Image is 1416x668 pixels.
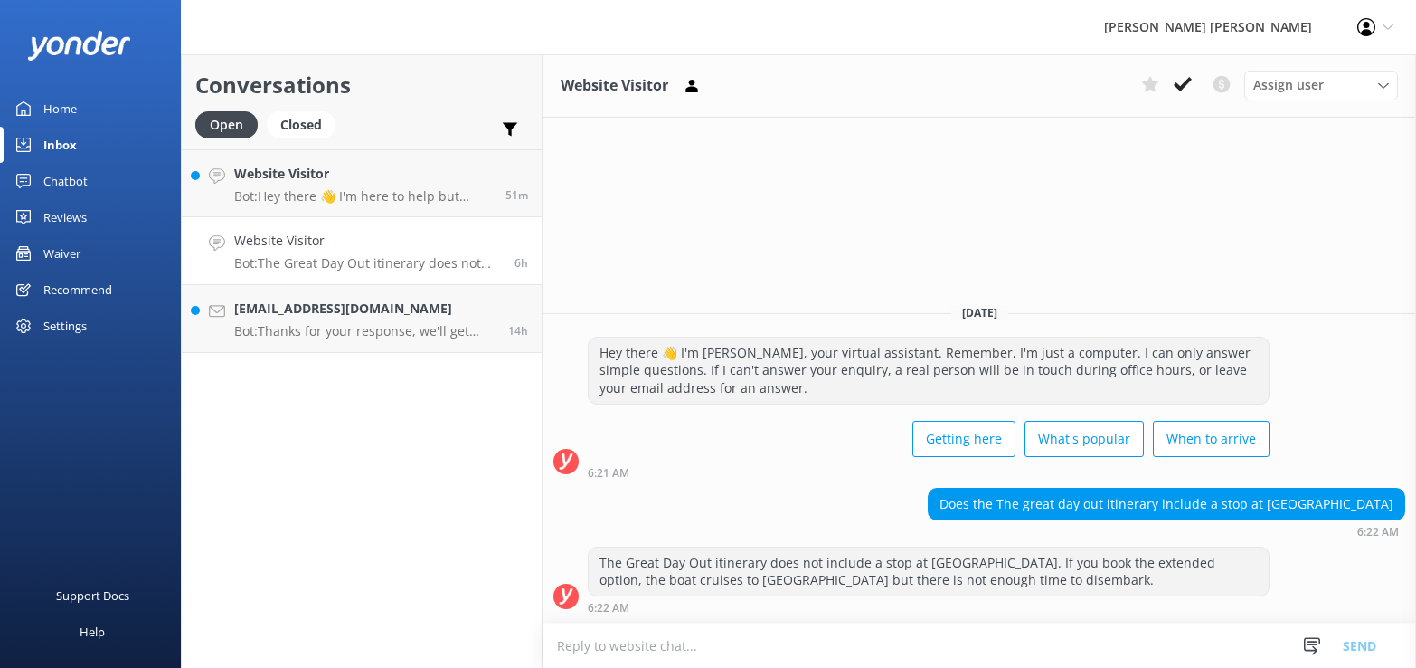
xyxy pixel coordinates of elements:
div: Hey there 👋 I'm [PERSON_NAME], your virtual assistant. Remember, I'm just a computer. I can only ... [589,338,1269,404]
h4: Website Visitor [234,164,492,184]
div: Waiver [43,235,80,272]
div: Home [43,91,77,127]
button: When to arrive [1153,421,1270,457]
div: Does the The great day out itinerary include a stop at [GEOGRAPHIC_DATA] [929,489,1404,520]
span: Assign user [1253,75,1324,95]
button: What's popular [1024,421,1144,457]
p: Bot: The Great Day Out itinerary does not include a stop at [GEOGRAPHIC_DATA]. If you book the ex... [234,255,501,272]
img: yonder-white-logo.png [27,31,131,61]
div: Recommend [43,272,112,308]
strong: 6:22 AM [1357,527,1399,538]
strong: 6:22 AM [588,603,629,614]
div: Inbox [43,127,77,163]
div: Chatbot [43,163,88,199]
h3: Website Visitor [561,74,668,98]
div: Closed [267,111,335,138]
h2: Conversations [195,68,528,102]
a: Closed [267,114,345,134]
div: Open [195,111,258,138]
div: Settings [43,308,87,344]
span: Sep 26 2025 10:22pm (UTC +12:00) Pacific/Auckland [508,323,528,339]
p: Bot: Hey there 👋 I'm here to help but remember that I'm just a computer and I can't answer very c... [234,188,492,205]
div: Sep 27 2025 06:22am (UTC +12:00) Pacific/Auckland [928,525,1405,538]
span: Sep 27 2025 12:05pm (UTC +12:00) Pacific/Auckland [505,187,528,203]
div: Support Docs [56,577,129,614]
a: [EMAIL_ADDRESS][DOMAIN_NAME]Bot:Thanks for your response, we'll get back to you as soon as we can... [182,285,542,353]
div: Sep 27 2025 06:21am (UTC +12:00) Pacific/Auckland [588,466,1270,479]
div: Help [80,614,105,650]
div: Reviews [43,199,87,235]
span: Sep 27 2025 06:22am (UTC +12:00) Pacific/Auckland [514,255,528,271]
h4: Website Visitor [234,231,501,251]
a: Website VisitorBot:The Great Day Out itinerary does not include a stop at [GEOGRAPHIC_DATA]. If y... [182,217,542,285]
strong: 6:21 AM [588,468,629,479]
a: Website VisitorBot:Hey there 👋 I'm here to help but remember that I'm just a computer and I can't... [182,149,542,217]
p: Bot: Thanks for your response, we'll get back to you as soon as we can during opening hours. [234,323,495,339]
div: Assign User [1244,71,1398,100]
h4: [EMAIL_ADDRESS][DOMAIN_NAME] [234,299,495,319]
div: The Great Day Out itinerary does not include a stop at [GEOGRAPHIC_DATA]. If you book the extende... [589,548,1269,596]
span: [DATE] [951,305,1008,320]
button: Getting here [912,421,1015,457]
div: Sep 27 2025 06:22am (UTC +12:00) Pacific/Auckland [588,601,1270,614]
a: Open [195,114,267,134]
